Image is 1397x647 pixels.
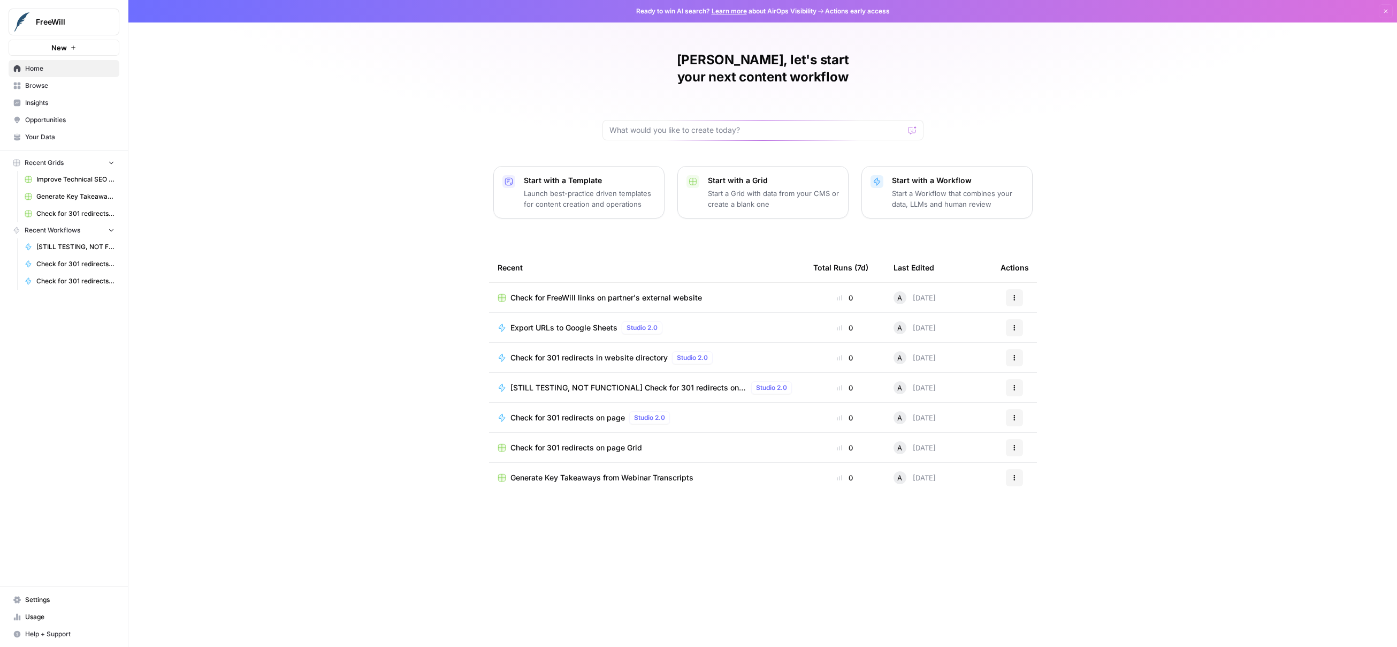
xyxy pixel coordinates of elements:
a: Usage [9,608,119,626]
div: 0 [813,442,876,453]
span: Recent Grids [25,158,64,168]
span: Generate Key Takeaways from Webinar Transcripts [36,192,114,201]
a: Browse [9,77,119,94]
a: Check for FreeWill links on partner's external website [498,292,796,303]
button: Help + Support [9,626,119,643]
h1: [PERSON_NAME], let's start your next content workflow [602,51,923,86]
a: Check for 301 redirects on page [20,255,119,273]
button: New [9,40,119,56]
span: A [897,292,902,303]
input: What would you like to create today? [609,125,904,136]
span: Check for 301 redirects on page Grid [510,442,642,453]
span: [STILL TESTING, NOT FUNCTIONAL] Check for 301 redirects on website [510,382,747,393]
a: Check for 301 redirects in website directory [20,273,119,290]
p: Start with a Template [524,175,655,186]
a: Learn more [712,7,747,15]
a: Home [9,60,119,77]
a: [STILL TESTING, NOT FUNCTIONAL] Check for 301 redirects on website [20,238,119,255]
span: A [897,412,902,423]
div: [DATE] [894,471,936,484]
span: Home [25,64,114,73]
span: Ready to win AI search? about AirOps Visibility [636,6,816,16]
a: Settings [9,591,119,608]
button: Workspace: FreeWill [9,9,119,35]
span: A [897,382,902,393]
img: tab_domain_overview_orange.svg [31,62,40,71]
div: [DATE] [894,381,936,394]
span: Check for 301 redirects in website directory [510,352,668,363]
a: Check for 301 redirects on pageStudio 2.0 [498,411,796,424]
a: Your Data [9,129,119,146]
span: Opportunities [25,115,114,125]
span: Check for 301 redirects on page [510,412,625,423]
p: Start with a Workflow [892,175,1024,186]
a: Opportunities [9,111,119,129]
div: 0 [813,382,876,393]
a: Generate Key Takeaways from Webinar Transcripts [20,188,119,205]
div: Total Runs (7d) [813,253,868,282]
div: [DATE] [894,321,936,334]
span: Studio 2.0 [756,383,787,393]
img: FreeWill Logo [12,12,32,32]
span: Check for 301 redirects on page [36,259,114,269]
span: Improve Technical SEO for Page [36,175,114,184]
div: v 4.0.25 [30,17,52,26]
div: [DATE] [894,411,936,424]
span: Help + Support [25,629,114,639]
div: Domain Overview [43,63,96,70]
div: Last Edited [894,253,934,282]
div: 0 [813,352,876,363]
button: Start with a GridStart a Grid with data from your CMS or create a blank one [677,166,849,219]
p: Start with a Grid [708,175,839,186]
div: Recent [498,253,796,282]
div: [DATE] [894,441,936,454]
div: 0 [813,472,876,483]
span: Check for 301 redirects in website directory [36,276,114,286]
div: 0 [813,322,876,333]
span: Settings [25,595,114,605]
span: A [897,352,902,363]
div: 0 [813,292,876,303]
div: [DATE] [894,291,936,304]
a: Improve Technical SEO for Page [20,171,119,188]
span: Your Data [25,132,114,142]
button: Start with a WorkflowStart a Workflow that combines your data, LLMs and human review [861,166,1033,219]
span: Check for FreeWill links on partner's external website [510,292,702,303]
p: Start a Workflow that combines your data, LLMs and human review [892,188,1024,209]
a: Export URLs to Google SheetsStudio 2.0 [498,321,796,334]
div: Actions [1001,253,1029,282]
img: logo_orange.svg [17,17,26,26]
span: Export URLs to Google Sheets [510,322,617,333]
span: Studio 2.0 [634,413,665,423]
a: Check for 301 redirects on page Grid [20,205,119,222]
p: Start a Grid with data from your CMS or create a blank one [708,188,839,209]
div: Keywords by Traffic [120,63,177,70]
a: Insights [9,94,119,111]
p: Launch best-practice driven templates for content creation and operations [524,188,655,209]
a: [STILL TESTING, NOT FUNCTIONAL] Check for 301 redirects on websiteStudio 2.0 [498,381,796,394]
span: Actions early access [825,6,890,16]
span: Insights [25,98,114,108]
span: New [51,42,67,53]
button: Recent Grids [9,155,119,171]
span: Browse [25,81,114,91]
span: Usage [25,612,114,622]
a: Check for 301 redirects in website directoryStudio 2.0 [498,351,796,364]
button: Start with a TemplateLaunch best-practice driven templates for content creation and operations [493,166,665,219]
button: Recent Workflows [9,222,119,238]
span: Check for 301 redirects on page Grid [36,209,114,219]
span: A [897,442,902,453]
span: A [897,322,902,333]
span: FreeWill [36,17,101,27]
a: Generate Key Takeaways from Webinar Transcripts [498,472,796,483]
img: website_grey.svg [17,28,26,36]
span: Recent Workflows [25,225,80,235]
img: tab_keywords_by_traffic_grey.svg [108,62,117,71]
div: 0 [813,412,876,423]
span: [STILL TESTING, NOT FUNCTIONAL] Check for 301 redirects on website [36,242,114,252]
span: Studio 2.0 [677,353,708,363]
div: Domain: [DOMAIN_NAME] [28,28,118,36]
span: Studio 2.0 [627,323,658,333]
span: A [897,472,902,483]
div: [DATE] [894,351,936,364]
